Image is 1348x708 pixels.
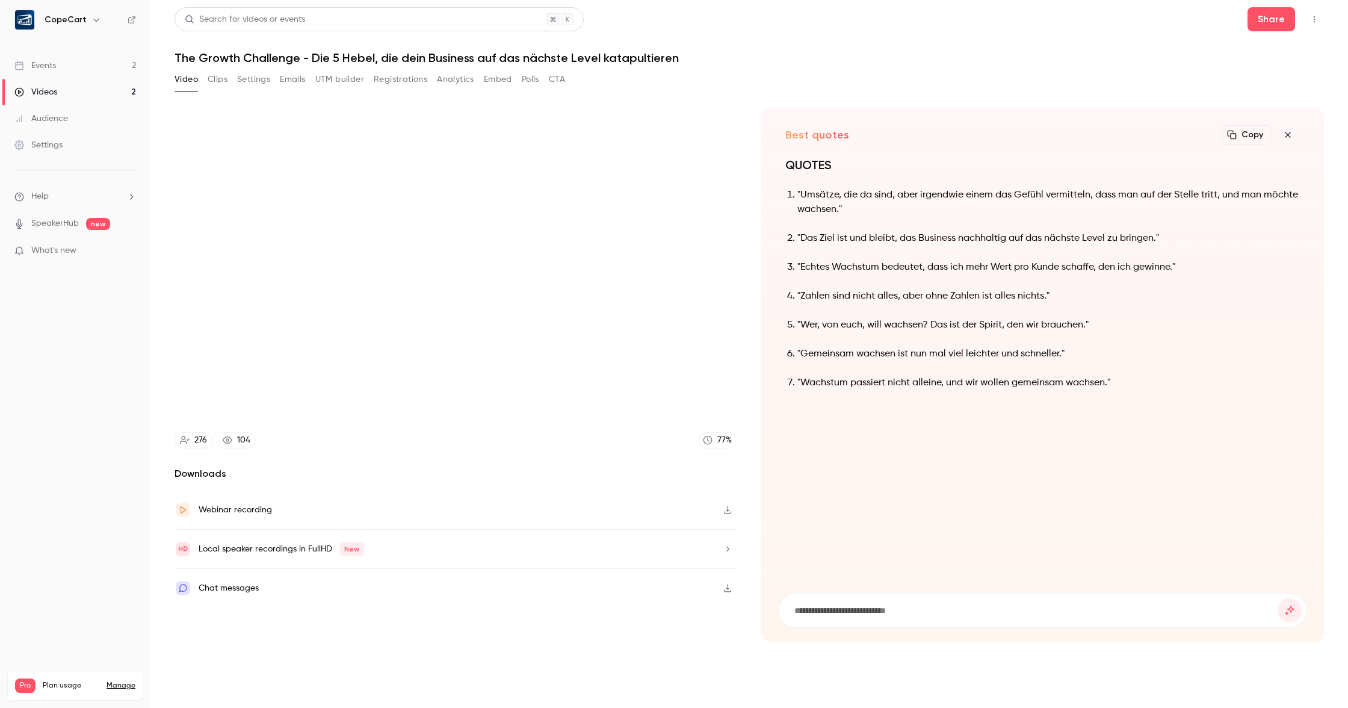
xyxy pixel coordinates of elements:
img: CopeCart [15,10,34,29]
h2: Best quotes [785,128,849,142]
button: Registrations [374,70,427,89]
a: 77% [697,432,737,449]
span: Pro [15,678,36,693]
div: Chat messages [199,581,259,595]
span: What's new [31,244,76,257]
h1: The Growth Challenge - Die 5 Hebel, die dein Business auf das nächste Level katapultieren [175,51,1324,65]
button: Emails [280,70,305,89]
div: Search for videos or events [185,13,305,26]
button: Polls [522,70,539,89]
div: Videos [14,86,57,98]
span: Plan usage [43,681,99,691]
a: Manage [107,681,135,691]
div: Settings [14,139,63,151]
button: Copy [1222,125,1271,144]
p: "Zahlen sind nicht alles, aber ohne Zahlen ist alles nichts." [797,289,1300,303]
li: help-dropdown-opener [14,190,136,203]
button: Share [1248,7,1295,31]
a: 104 [217,432,256,449]
button: Video [175,70,198,89]
a: 276 [175,432,212,449]
span: Help [31,190,49,203]
h1: QUOTES [785,157,1300,173]
button: Top Bar Actions [1305,10,1324,29]
button: UTM builder [315,70,364,89]
div: 276 [194,434,207,447]
button: Embed [484,70,512,89]
div: 104 [237,434,250,447]
button: Settings [237,70,270,89]
button: CTA [549,70,565,89]
button: Analytics [437,70,474,89]
p: "Wachstum passiert nicht alleine, und wir wollen gemeinsam wachsen." [797,376,1300,390]
div: Audience [14,113,68,125]
p: "Das Ziel ist und bleibt, das Business nachhaltig auf das nächste Level zu bringen." [797,231,1300,246]
h6: CopeCart [45,14,87,26]
p: "Gemeinsam wachsen ist nun mal viel leichter und schneller." [797,347,1300,361]
p: "Umsätze, die da sind, aber irgendwie einem das Gefühl vermitteln, dass man auf der Stelle tritt,... [797,188,1300,217]
p: "Wer, von euch, will wachsen? Das ist der Spirit, den wir brauchen." [797,318,1300,332]
div: Webinar recording [199,503,272,517]
div: Local speaker recordings in FullHD [199,542,364,556]
h2: Downloads [175,467,737,481]
div: 77 % [717,434,732,447]
button: Clips [208,70,227,89]
div: Events [14,60,56,72]
span: New [339,542,364,556]
p: "Echtes Wachstum bedeutet, dass ich mehr Wert pro Kunde schaffe, den ich gewinne." [797,260,1300,275]
span: new [86,218,110,230]
a: SpeakerHub [31,217,79,230]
